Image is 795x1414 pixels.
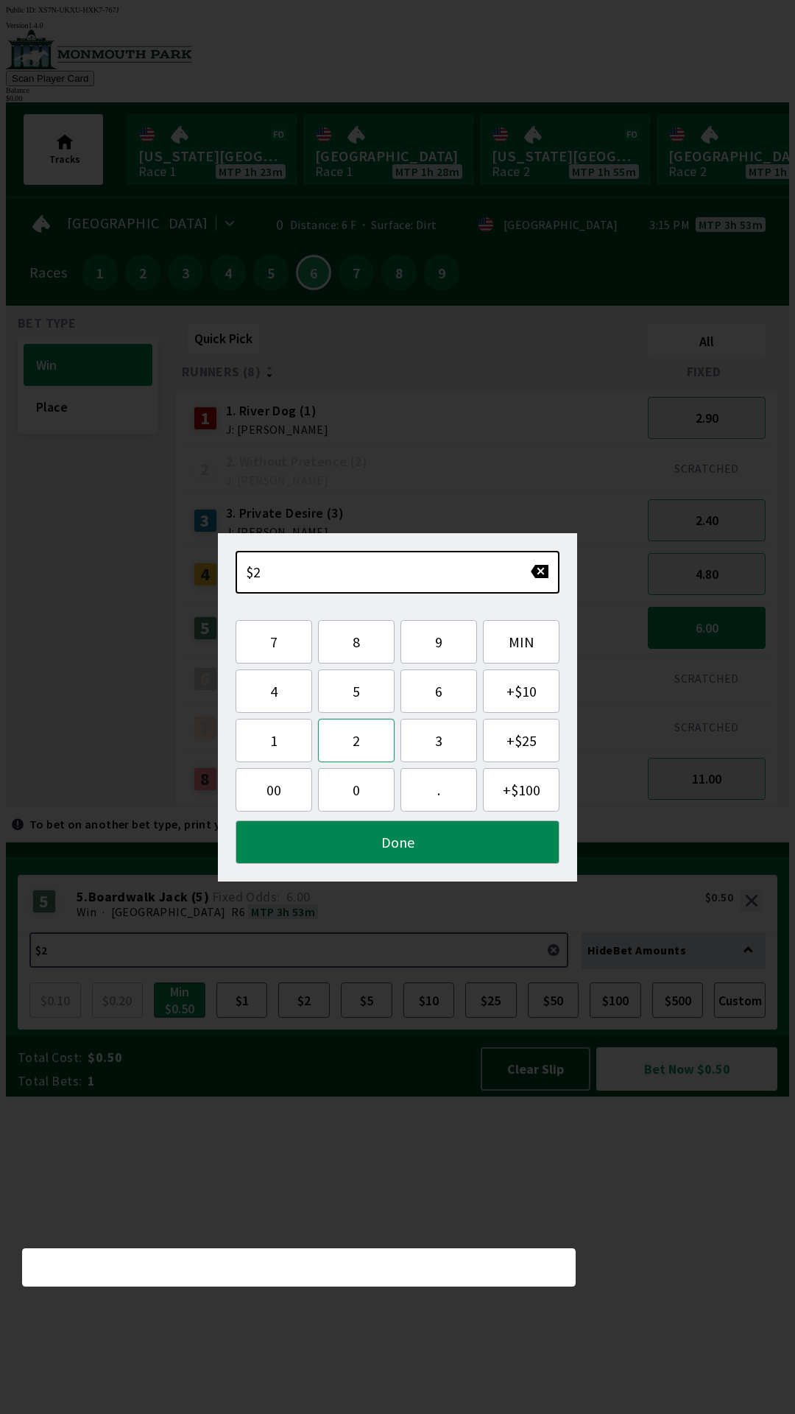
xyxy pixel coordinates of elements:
[413,682,464,700] span: 6
[248,731,300,750] span: 1
[248,682,300,700] span: 4
[248,781,300,799] span: 00
[483,719,559,762] button: +$25
[413,731,464,750] span: 3
[495,731,547,750] span: + $25
[413,781,464,799] span: .
[413,633,464,651] span: 9
[236,669,312,713] button: 4
[331,633,382,651] span: 8
[236,719,312,762] button: 1
[236,768,312,812] button: 00
[236,620,312,664] button: 7
[318,669,395,713] button: 5
[236,820,559,864] button: Done
[246,563,261,581] span: $2
[400,620,477,664] button: 9
[483,620,559,664] button: MIN
[318,768,395,812] button: 0
[483,768,559,812] button: +$100
[483,669,559,713] button: +$10
[318,620,395,664] button: 8
[495,781,547,799] span: + $100
[248,833,547,851] span: Done
[495,682,547,700] span: + $10
[331,781,382,799] span: 0
[400,719,477,762] button: 3
[248,633,300,651] span: 7
[318,719,395,762] button: 2
[495,633,547,651] span: MIN
[400,768,477,812] button: .
[331,682,382,700] span: 5
[400,669,477,713] button: 6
